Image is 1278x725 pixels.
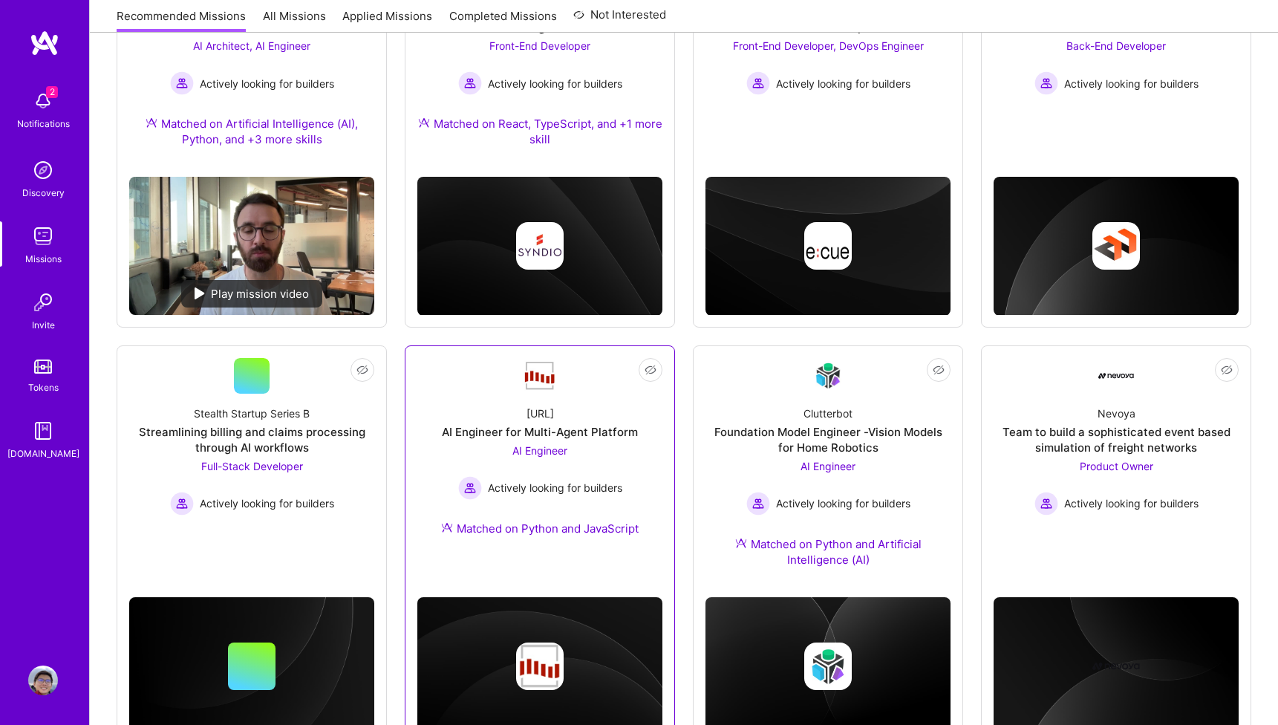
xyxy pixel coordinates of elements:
img: tokens [34,360,52,374]
span: Back-End Developer [1066,39,1166,52]
img: Company logo [1092,222,1140,270]
a: All Missions [263,8,326,33]
img: Actively looking for builders [746,71,770,95]
img: Company Logo [522,360,558,391]
span: Actively looking for builders [488,76,622,91]
img: Company logo [1092,643,1140,690]
div: Stealth Startup Series B [194,406,310,421]
span: Full-Stack Developer [201,460,303,472]
a: User Avatar [25,666,62,695]
span: Actively looking for builders [1064,76,1199,91]
img: cover [417,177,662,316]
div: Nevoya [1098,406,1135,421]
img: Company logo [804,643,852,690]
div: Tokens [28,380,59,395]
img: discovery [28,155,58,185]
span: 2 [46,86,58,98]
img: Ateam Purple Icon [735,537,747,549]
a: Recommended Missions [117,8,246,33]
img: cover [994,177,1239,316]
div: Matched on Artificial Intelligence (AI), Python, and +3 more skills [129,116,374,147]
img: No Mission [129,177,374,315]
span: Actively looking for builders [776,76,910,91]
img: Invite [28,287,58,317]
div: Discovery [22,185,65,201]
div: Matched on React, TypeScript, and +1 more skill [417,116,662,147]
span: Front-End Developer [489,39,590,52]
img: Actively looking for builders [170,492,194,516]
span: Actively looking for builders [1064,495,1199,511]
img: Company logo [804,222,852,270]
img: bell [28,86,58,116]
div: [DOMAIN_NAME] [7,446,79,461]
img: Ateam Purple Icon [146,117,157,129]
span: Actively looking for builders [488,480,622,495]
span: Front-End Developer, DevOps Engineer [733,39,924,52]
div: Clutterbot [803,406,852,421]
img: cover [705,177,951,316]
a: Stealth Startup Series BStreamlining billing and claims processing through AI workflowsFull-Stack... [129,358,374,541]
span: AI Architect, AI Engineer [193,39,310,52]
img: guide book [28,416,58,446]
img: play [195,287,205,299]
img: Actively looking for builders [1034,492,1058,516]
img: Company logo [516,643,564,690]
div: Notifications [17,116,70,131]
div: AI Engineer for Multi-Agent Platform [442,424,638,440]
img: Company Logo [1098,373,1134,379]
span: Actively looking for builders [200,76,334,91]
span: Product Owner [1080,460,1153,472]
img: Ateam Purple Icon [441,521,453,533]
div: [URL] [526,406,554,421]
img: Ateam Purple Icon [418,117,430,129]
a: Company Logo[URL]AI Engineer for Multi-Agent PlatformAI Engineer Actively looking for buildersAct... [417,358,662,554]
div: Foundation Model Engineer -Vision Models for Home Robotics [705,424,951,455]
img: Company logo [516,222,564,270]
div: Missions [25,251,62,267]
span: Actively looking for builders [776,495,910,511]
a: Not Interested [573,6,666,33]
img: Company Logo [810,358,846,393]
span: Actively looking for builders [200,495,334,511]
a: Completed Missions [449,8,557,33]
div: Invite [32,317,55,333]
div: Team to build a sophisticated event based simulation of freight networks [994,424,1239,455]
a: Company LogoNevoyaTeam to build a sophisticated event based simulation of freight networksProduct... [994,358,1239,541]
i: icon EyeClosed [645,364,656,376]
i: icon EyeClosed [356,364,368,376]
img: logo [30,30,59,56]
img: teamwork [28,221,58,251]
div: Matched on Python and Artificial Intelligence (AI) [705,536,951,568]
i: icon EyeClosed [1221,364,1233,376]
a: Company LogoClutterbotFoundation Model Engineer -Vision Models for Home RoboticsAI Engineer Activ... [705,358,951,585]
img: Actively looking for builders [458,71,482,95]
a: Applied Missions [342,8,432,33]
div: Matched on Python and JavaScript [441,521,639,536]
img: Actively looking for builders [458,476,482,500]
div: Play mission video [181,280,322,308]
img: Actively looking for builders [170,71,194,95]
div: Streamlining billing and claims processing through AI workflows [129,424,374,455]
img: Actively looking for builders [746,492,770,516]
img: User Avatar [28,666,58,695]
img: Actively looking for builders [1034,71,1058,95]
i: icon EyeClosed [933,364,945,376]
span: AI Engineer [801,460,855,472]
span: AI Engineer [512,444,567,457]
